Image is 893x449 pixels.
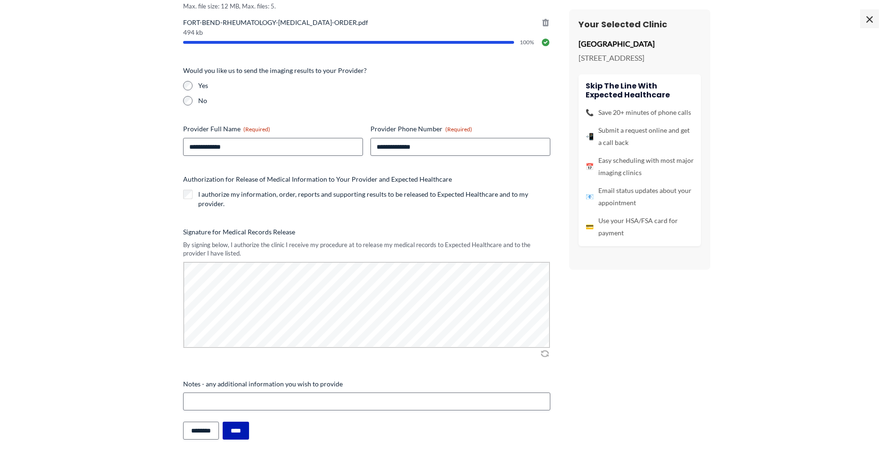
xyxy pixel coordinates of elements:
[198,96,550,105] label: No
[183,124,363,134] label: Provider Full Name
[586,160,594,173] span: 📅
[183,227,550,237] label: Signature for Medical Records Release
[586,124,694,149] li: Submit a request online and get a call back
[586,106,594,119] span: 📞
[183,175,452,184] legend: Authorization for Release of Medical Information to Your Provider and Expected Healthcare
[198,190,550,208] label: I authorize my information, order, reports and supporting results to be released to Expected Heal...
[579,51,701,65] p: [STREET_ADDRESS]
[183,2,550,11] span: Max. file size: 12 MB, Max. files: 5.
[586,184,694,209] li: Email status updates about your appointment
[586,221,594,233] span: 💳
[183,29,550,36] span: 494 kb
[586,215,694,239] li: Use your HSA/FSA card for payment
[579,37,701,51] p: [GEOGRAPHIC_DATA]
[586,191,594,203] span: 📧
[586,81,694,99] h4: Skip the line with Expected Healthcare
[445,126,472,133] span: (Required)
[579,19,701,30] h3: Your Selected Clinic
[586,130,594,143] span: 📲
[183,18,550,27] span: FORT-BEND-RHEUMATOLOGY-[MEDICAL_DATA]-ORDER.pdf
[183,379,550,389] label: Notes - any additional information you wish to provide
[586,106,694,119] li: Save 20+ minutes of phone calls
[860,9,879,28] span: ×
[198,81,550,90] label: Yes
[586,154,694,179] li: Easy scheduling with most major imaging clinics
[243,126,270,133] span: (Required)
[520,40,535,45] span: 100%
[370,124,550,134] label: Provider Phone Number
[183,241,550,258] div: By signing below, I authorize the clinic I receive my procedure at to release my medical records ...
[183,66,367,75] legend: Would you like us to send the imaging results to your Provider?
[539,349,550,358] img: Clear Signature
